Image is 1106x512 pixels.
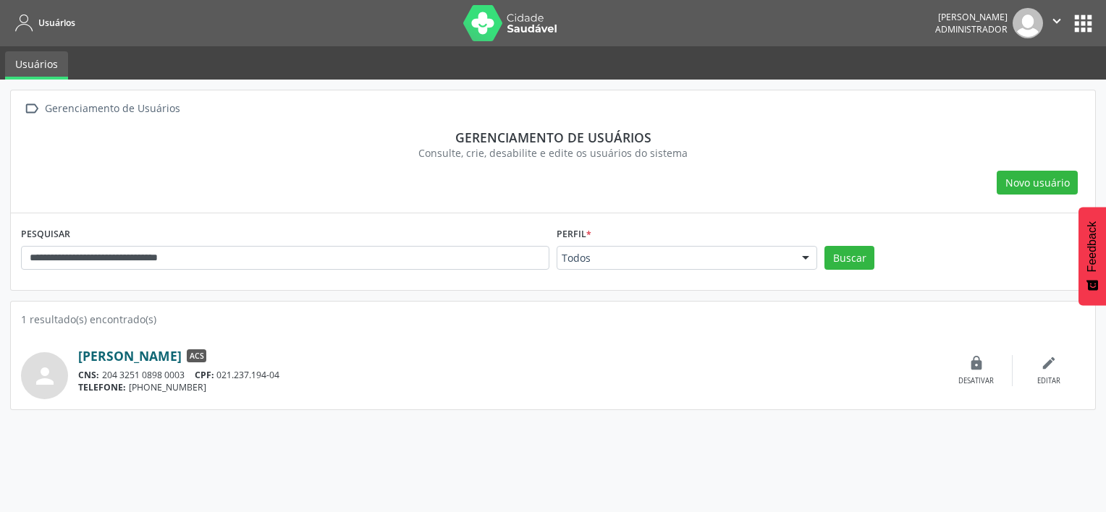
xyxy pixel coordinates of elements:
[557,223,591,246] label: Perfil
[78,381,126,393] span: TELEFONE:
[562,251,788,265] span: Todos
[78,348,182,364] a: [PERSON_NAME]
[968,355,984,371] i: lock
[78,369,940,381] div: 204 3251 0898 0003 021.237.194-04
[1049,13,1065,29] i: 
[1078,207,1106,305] button: Feedback - Mostrar pesquisa
[1013,8,1043,38] img: img
[42,98,182,119] div: Gerenciamento de Usuários
[935,11,1008,23] div: [PERSON_NAME]
[31,145,1075,161] div: Consulte, crie, desabilite e edite os usuários do sistema
[21,223,70,246] label: PESQUISAR
[997,171,1078,195] button: Novo usuário
[195,369,214,381] span: CPF:
[31,129,1075,145] div: Gerenciamento de usuários
[935,23,1008,35] span: Administrador
[1041,355,1057,371] i: edit
[78,381,940,393] div: [PHONE_NUMBER]
[32,363,58,389] i: person
[78,369,99,381] span: CNS:
[38,17,75,29] span: Usuários
[21,98,42,119] i: 
[958,376,994,386] div: Desativar
[10,11,75,35] a: Usuários
[5,51,68,80] a: Usuários
[1005,175,1070,190] span: Novo usuário
[21,312,1085,327] div: 1 resultado(s) encontrado(s)
[824,246,874,270] button: Buscar
[187,349,206,362] span: ACS
[1071,11,1096,36] button: apps
[1086,221,1099,272] span: Feedback
[1037,376,1060,386] div: Editar
[1043,8,1071,38] button: 
[21,98,182,119] a:  Gerenciamento de Usuários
